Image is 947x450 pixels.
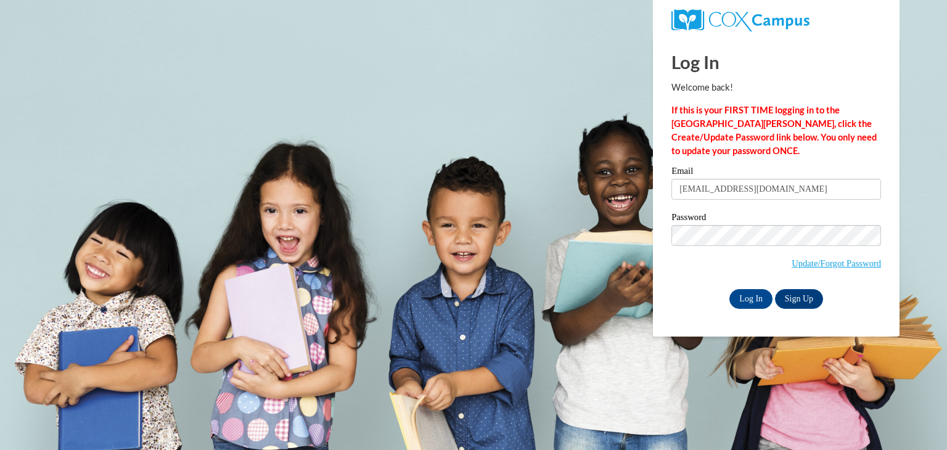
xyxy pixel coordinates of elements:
p: Welcome back! [671,81,881,94]
input: Log In [729,289,773,309]
a: COX Campus [671,9,881,31]
a: Update/Forgot Password [792,258,881,268]
label: Password [671,213,881,225]
img: COX Campus [671,9,810,31]
h1: Log In [671,49,881,75]
a: Sign Up [775,289,823,309]
strong: If this is your FIRST TIME logging in to the [GEOGRAPHIC_DATA][PERSON_NAME], click the Create/Upd... [671,105,877,156]
label: Email [671,166,881,179]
